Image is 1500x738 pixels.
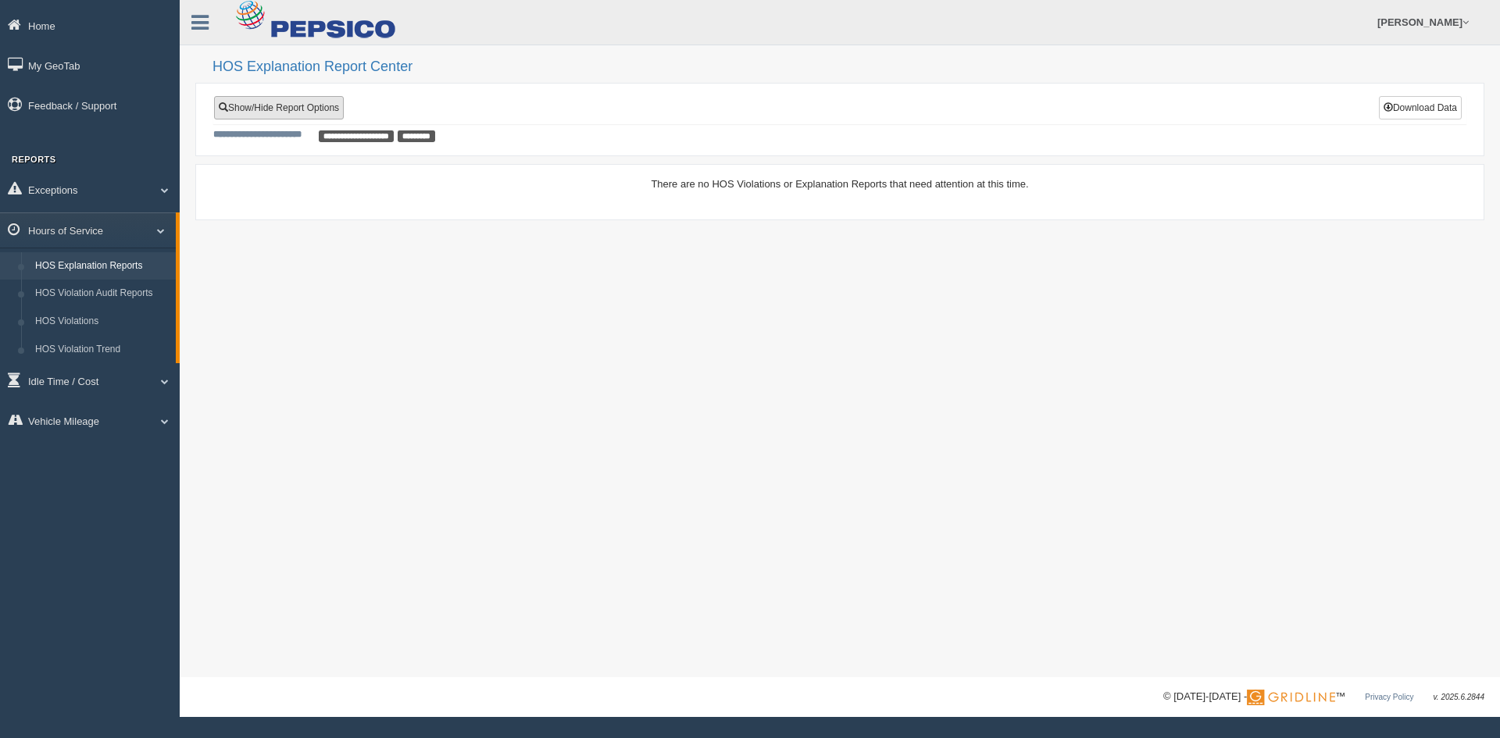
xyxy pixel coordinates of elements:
[28,308,176,336] a: HOS Violations
[28,252,176,280] a: HOS Explanation Reports
[28,280,176,308] a: HOS Violation Audit Reports
[1247,690,1335,705] img: Gridline
[1434,693,1484,701] span: v. 2025.6.2844
[1163,689,1484,705] div: © [DATE]-[DATE] - ™
[28,336,176,364] a: HOS Violation Trend
[213,176,1466,191] div: There are no HOS Violations or Explanation Reports that need attention at this time.
[212,59,1484,75] h2: HOS Explanation Report Center
[1365,693,1413,701] a: Privacy Policy
[214,96,344,119] a: Show/Hide Report Options
[1379,96,1462,119] button: Download Data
